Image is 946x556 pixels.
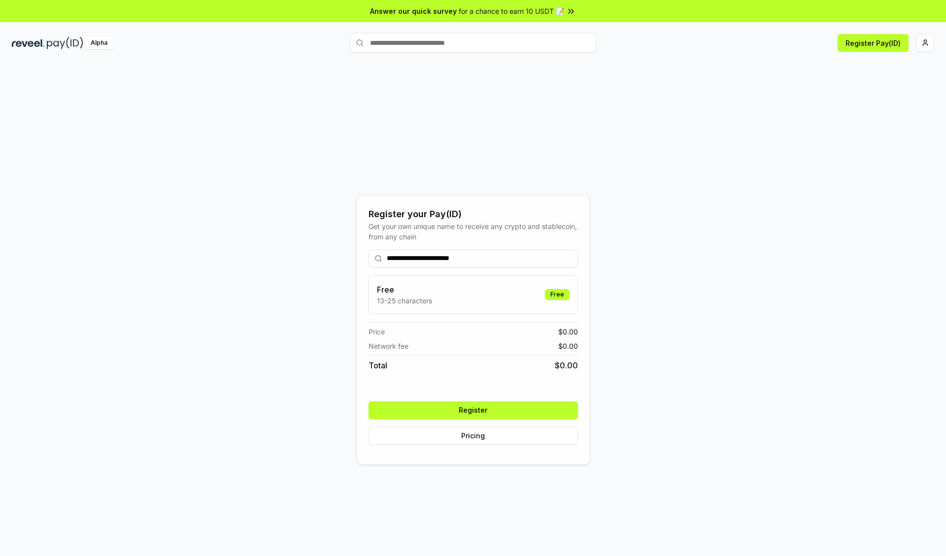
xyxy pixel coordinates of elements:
[369,327,385,337] span: Price
[369,360,387,371] span: Total
[377,295,432,306] p: 13-25 characters
[377,284,432,295] h3: Free
[369,341,408,351] span: Network fee
[558,327,578,337] span: $ 0.00
[545,289,570,300] div: Free
[459,6,564,16] span: for a chance to earn 10 USDT 📝
[369,401,578,419] button: Register
[47,37,83,49] img: pay_id
[369,221,578,242] div: Get your own unique name to receive any crypto and stablecoin, from any chain
[555,360,578,371] span: $ 0.00
[370,6,457,16] span: Answer our quick survey
[369,427,578,445] button: Pricing
[369,207,578,221] div: Register your Pay(ID)
[838,34,909,52] button: Register Pay(ID)
[85,37,113,49] div: Alpha
[12,37,45,49] img: reveel_dark
[558,341,578,351] span: $ 0.00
